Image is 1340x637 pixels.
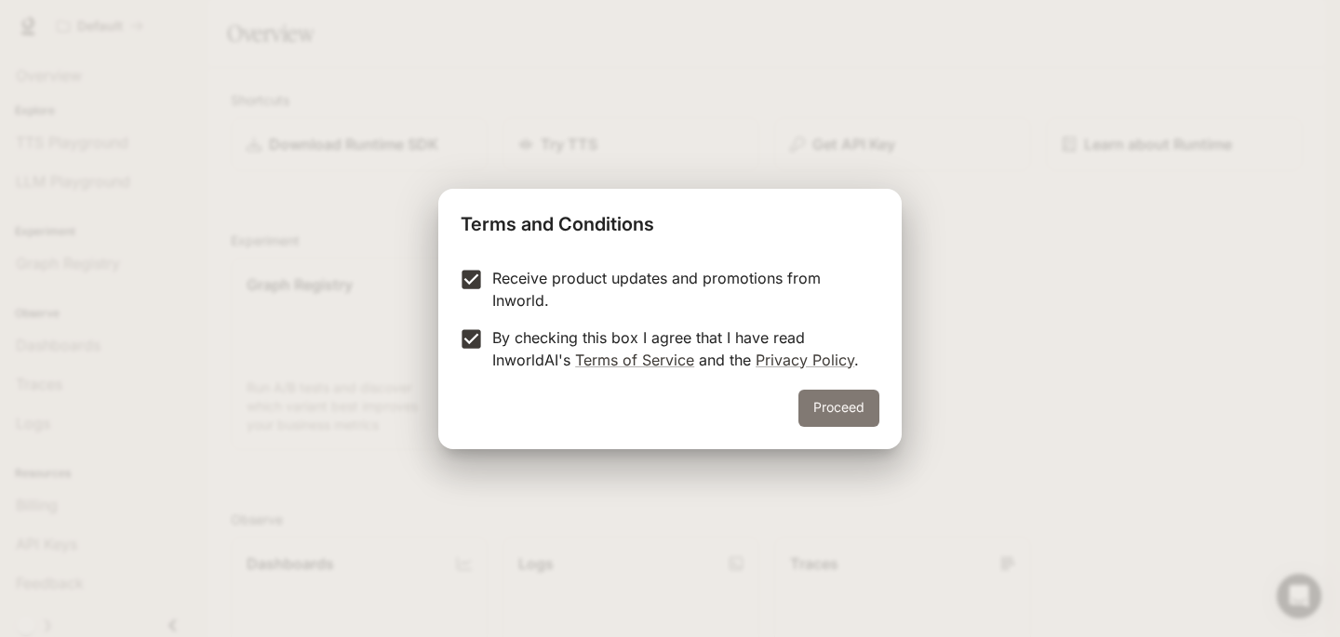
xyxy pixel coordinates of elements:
[756,351,854,369] a: Privacy Policy
[575,351,694,369] a: Terms of Service
[798,390,879,427] button: Proceed
[492,267,864,312] p: Receive product updates and promotions from Inworld.
[492,326,864,371] p: By checking this box I agree that I have read InworldAI's and the .
[438,189,902,252] h2: Terms and Conditions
